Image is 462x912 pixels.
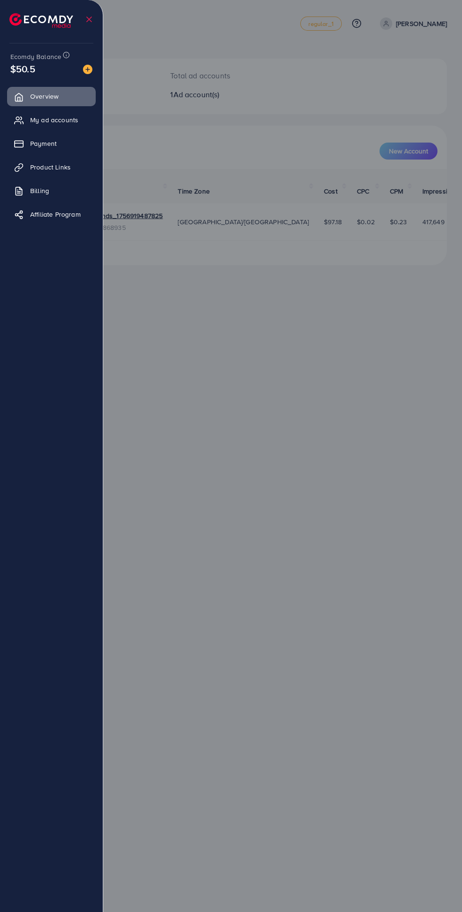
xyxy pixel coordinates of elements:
span: Ecomdy Balance [10,52,61,61]
span: My ad accounts [30,115,78,125]
span: Billing [30,186,49,195]
img: logo [9,13,73,28]
span: Product Links [30,162,71,172]
a: Affiliate Program [7,205,96,224]
span: Payment [30,139,57,148]
span: Affiliate Program [30,210,81,219]
a: Payment [7,134,96,153]
a: Billing [7,181,96,200]
span: $50.5 [10,62,35,76]
img: image [83,65,92,74]
a: My ad accounts [7,110,96,129]
a: Product Links [7,158,96,177]
a: Overview [7,87,96,106]
iframe: Chat [422,870,455,905]
span: Overview [30,92,58,101]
